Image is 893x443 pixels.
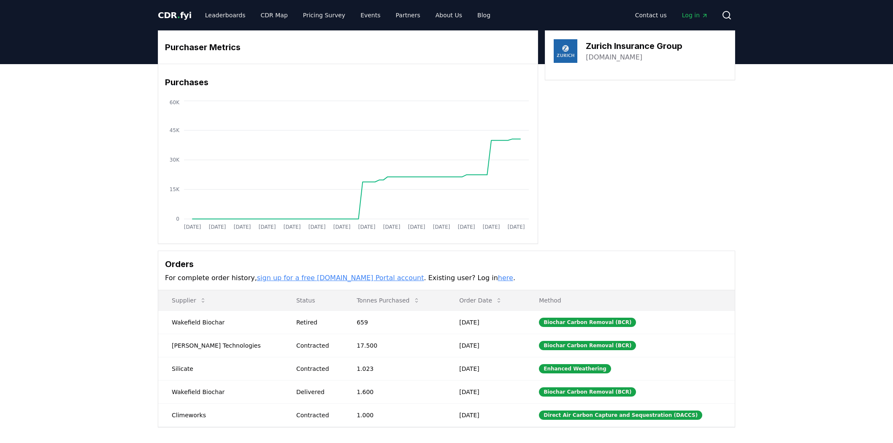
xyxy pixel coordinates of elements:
[198,8,252,23] a: Leaderboards
[170,127,180,133] tspan: 45K
[296,341,336,350] div: Contracted
[165,41,531,54] h3: Purchaser Metrics
[354,8,387,23] a: Events
[358,224,376,230] tspan: [DATE]
[508,224,525,230] tspan: [DATE]
[184,224,201,230] tspan: [DATE]
[165,76,531,89] h3: Purchases
[259,224,276,230] tspan: [DATE]
[446,380,525,403] td: [DATE]
[296,388,336,396] div: Delivered
[296,8,352,23] a: Pricing Survey
[158,357,283,380] td: Silicate
[446,334,525,357] td: [DATE]
[290,296,336,305] p: Status
[343,334,446,357] td: 17.500
[539,318,636,327] div: Biochar Carbon Removal (BCR)
[554,39,577,63] img: Zurich Insurance Group-logo
[383,224,400,230] tspan: [DATE]
[675,8,715,23] a: Log in
[333,224,351,230] tspan: [DATE]
[446,357,525,380] td: [DATE]
[209,224,226,230] tspan: [DATE]
[284,224,301,230] tspan: [DATE]
[586,52,642,62] a: [DOMAIN_NAME]
[165,292,213,309] button: Supplier
[165,273,728,283] p: For complete order history, . Existing user? Log in .
[170,100,180,105] tspan: 60K
[296,411,336,419] div: Contracted
[296,318,336,327] div: Retired
[234,224,251,230] tspan: [DATE]
[170,186,180,192] tspan: 15K
[682,11,708,19] span: Log in
[308,224,326,230] tspan: [DATE]
[158,334,283,357] td: [PERSON_NAME] Technologies
[446,311,525,334] td: [DATE]
[158,311,283,334] td: Wakefield Biochar
[158,403,283,427] td: Climeworks
[158,10,192,20] span: CDR fyi
[483,224,500,230] tspan: [DATE]
[429,8,469,23] a: About Us
[158,380,283,403] td: Wakefield Biochar
[452,292,509,309] button: Order Date
[389,8,427,23] a: Partners
[254,8,295,23] a: CDR Map
[170,157,180,163] tspan: 30K
[498,274,513,282] a: here
[343,403,446,427] td: 1.000
[158,9,192,21] a: CDR.fyi
[343,357,446,380] td: 1.023
[539,387,636,397] div: Biochar Carbon Removal (BCR)
[176,216,179,222] tspan: 0
[343,311,446,334] td: 659
[471,8,497,23] a: Blog
[433,224,450,230] tspan: [DATE]
[539,341,636,350] div: Biochar Carbon Removal (BCR)
[198,8,497,23] nav: Main
[532,296,728,305] p: Method
[628,8,674,23] a: Contact us
[257,274,424,282] a: sign up for a free [DOMAIN_NAME] Portal account
[350,292,426,309] button: Tonnes Purchased
[539,364,611,373] div: Enhanced Weathering
[458,224,475,230] tspan: [DATE]
[628,8,715,23] nav: Main
[539,411,702,420] div: Direct Air Carbon Capture and Sequestration (DACCS)
[446,403,525,427] td: [DATE]
[177,10,180,20] span: .
[586,40,682,52] h3: Zurich Insurance Group
[343,380,446,403] td: 1.600
[296,365,336,373] div: Contracted
[408,224,425,230] tspan: [DATE]
[165,258,728,270] h3: Orders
